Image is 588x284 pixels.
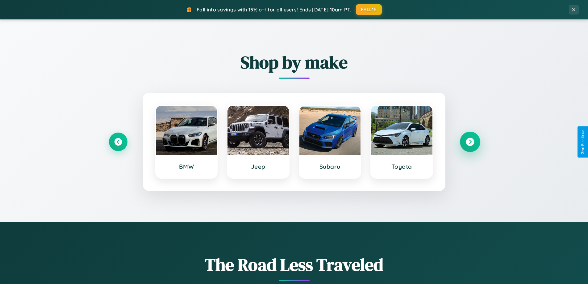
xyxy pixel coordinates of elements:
[109,50,479,74] h2: Shop by make
[306,163,355,170] h3: Subaru
[162,163,211,170] h3: BMW
[197,6,351,13] span: Fall into savings with 15% off for all users! Ends [DATE] 10am PT.
[581,129,585,155] div: Give Feedback
[109,253,479,277] h1: The Road Less Traveled
[356,4,382,15] button: FALL15
[234,163,283,170] h3: Jeep
[377,163,426,170] h3: Toyota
